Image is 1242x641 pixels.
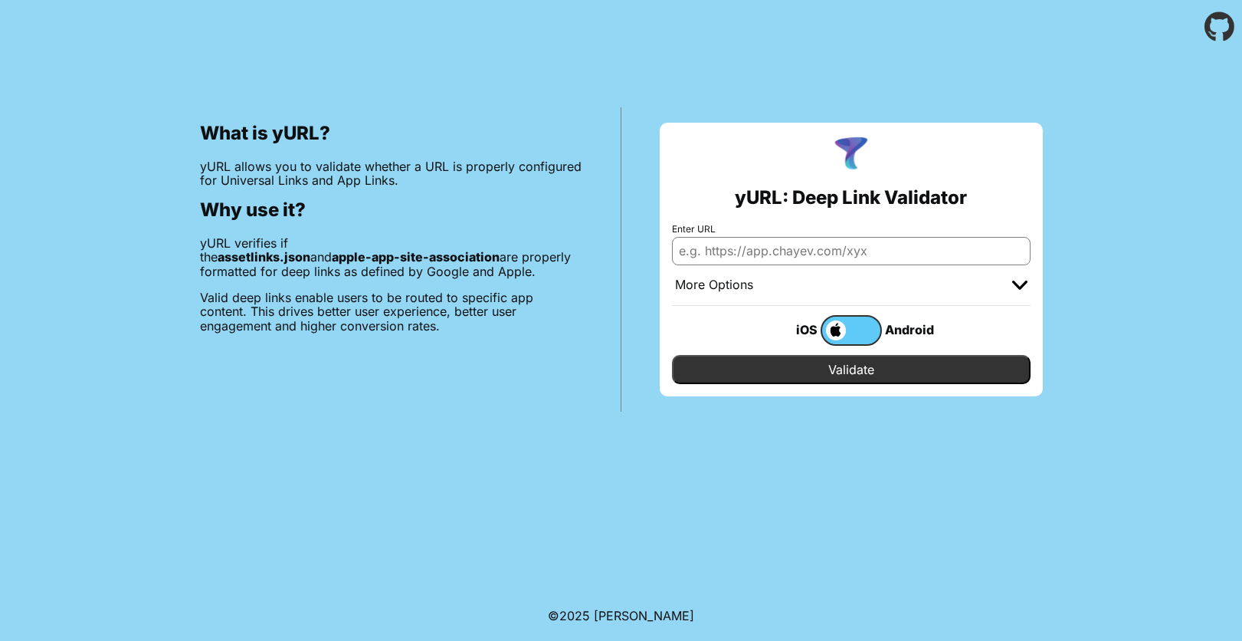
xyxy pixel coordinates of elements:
[594,608,694,623] a: Michael Ibragimchayev's Personal Site
[200,123,582,144] h2: What is yURL?
[735,187,967,209] h2: yURL: Deep Link Validator
[672,224,1031,235] label: Enter URL
[200,159,582,188] p: yURL allows you to validate whether a URL is properly configured for Universal Links and App Links.
[332,249,500,265] b: apple-app-site-association
[548,590,694,641] footer: ©
[759,320,821,340] div: iOS
[1012,281,1027,290] img: chevron
[672,355,1031,384] input: Validate
[831,135,871,175] img: yURL Logo
[200,199,582,221] h2: Why use it?
[200,291,582,333] p: Valid deep links enable users to be routed to specific app content. This drives better user exper...
[559,608,590,623] span: 2025
[218,249,310,265] b: assetlinks.json
[882,320,943,340] div: Android
[672,237,1031,265] input: e.g. https://app.chayev.com/xyx
[675,278,753,293] div: More Options
[200,236,582,278] p: yURL verifies if the and are properly formatted for deep links as defined by Google and Apple.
